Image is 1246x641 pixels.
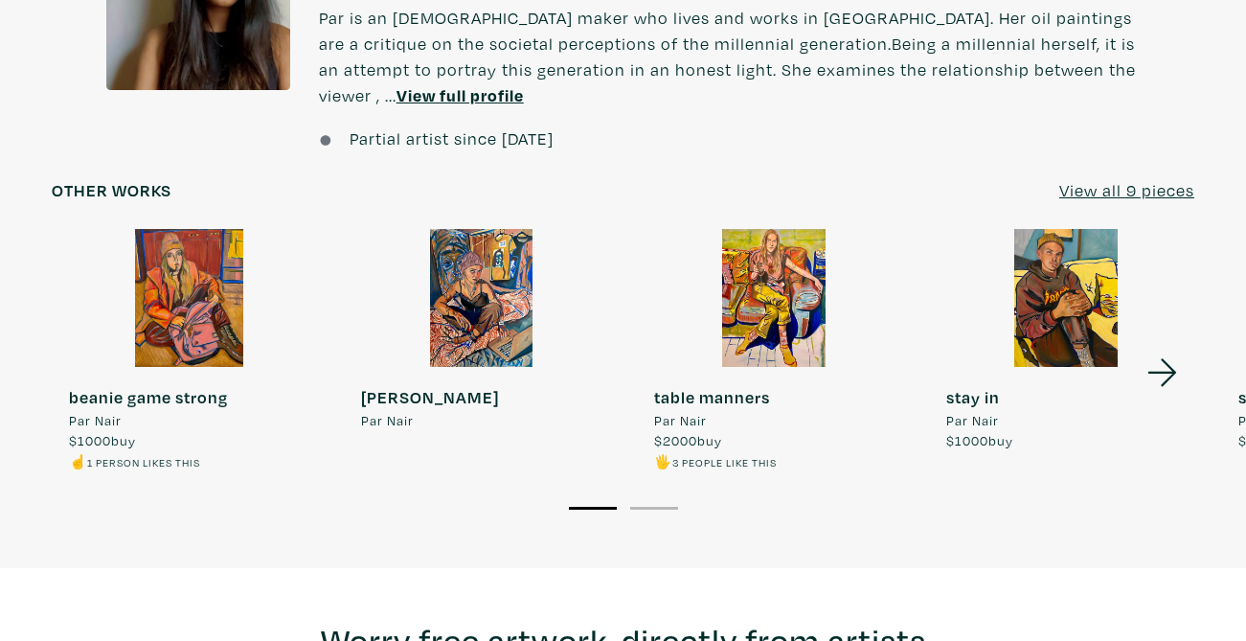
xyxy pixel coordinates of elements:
[69,410,122,431] span: Par Nair
[654,431,697,449] span: $2000
[946,386,1000,408] strong: stay in
[630,507,678,510] button: 2 of 2
[69,386,228,408] strong: beanie game strong
[672,455,777,469] small: 3 people like this
[344,229,619,430] a: [PERSON_NAME] Par Nair
[87,455,200,469] small: 1 person likes this
[637,229,912,471] a: table manners Par Nair $2000buy 🖐️3 people like this
[654,386,770,408] strong: table manners
[69,431,136,449] span: buy
[1059,177,1194,203] a: View all 9 pieces
[350,127,554,149] span: Partial artist since [DATE]
[569,507,617,510] button: 1 of 2
[654,410,707,431] span: Par Nair
[52,229,327,471] a: beanie game strong Par Nair $1000buy ☝️1 person likes this
[69,451,228,472] li: ☝️
[946,431,1013,449] span: buy
[1059,179,1194,201] u: View all 9 pieces
[52,180,171,201] h6: Other works
[654,451,777,472] li: 🖐️
[946,431,988,449] span: $1000
[361,386,499,408] strong: [PERSON_NAME]
[361,410,414,431] span: Par Nair
[654,431,722,449] span: buy
[929,229,1204,451] a: stay in Par Nair $1000buy
[69,431,111,449] span: $1000
[396,84,524,106] a: View full profile
[946,410,999,431] span: Par Nair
